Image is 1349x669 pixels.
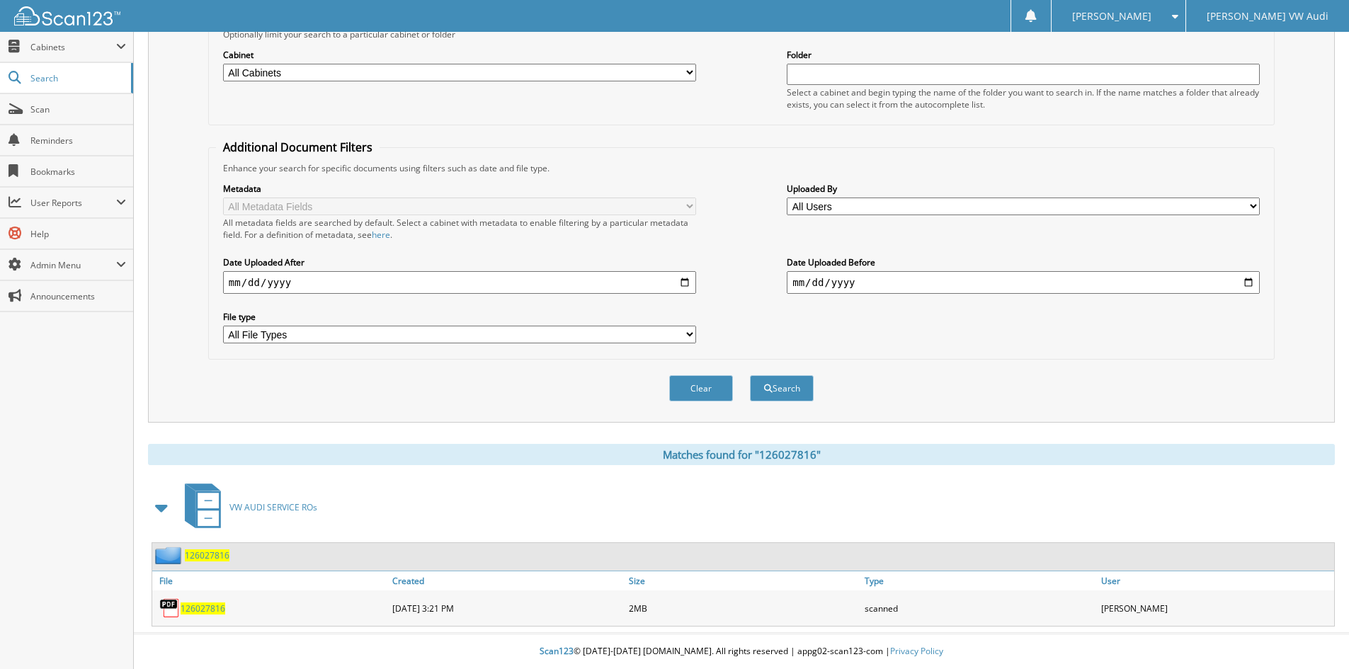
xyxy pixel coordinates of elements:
button: Clear [669,375,733,401]
div: [PERSON_NAME] [1098,594,1334,622]
span: Scan [30,103,126,115]
legend: Additional Document Filters [216,139,380,155]
label: Uploaded By [787,183,1260,195]
div: [DATE] 3:21 PM [389,594,625,622]
span: Scan123 [540,645,574,657]
div: 2MB [625,594,862,622]
span: Search [30,72,124,84]
a: Created [389,571,625,590]
div: scanned [861,594,1098,622]
span: Admin Menu [30,259,116,271]
label: Folder [787,49,1260,61]
div: Select a cabinet and begin typing the name of the folder you want to search in. If the name match... [787,86,1260,110]
a: File [152,571,389,590]
div: © [DATE]-[DATE] [DOMAIN_NAME]. All rights reserved | appg02-scan123-com | [134,634,1349,669]
label: Date Uploaded After [223,256,696,268]
a: Privacy Policy [890,645,943,657]
div: Matches found for "126027816" [148,444,1335,465]
input: end [787,271,1260,294]
a: User [1098,571,1334,590]
a: 126027816 [181,602,225,614]
span: Cabinets [30,41,116,53]
label: Metadata [223,183,696,195]
div: All metadata fields are searched by default. Select a cabinet with metadata to enable filtering b... [223,217,696,241]
iframe: Chat Widget [1278,601,1349,669]
span: Reminders [30,135,126,147]
a: here [372,229,390,241]
button: Search [750,375,814,401]
img: scan123-logo-white.svg [14,6,120,25]
label: File type [223,311,696,323]
span: User Reports [30,197,116,209]
a: Size [625,571,862,590]
div: Enhance your search for specific documents using filters such as date and file type. [216,162,1267,174]
span: VW AUDI SERVICE ROs [229,501,317,513]
a: VW AUDI SERVICE ROs [176,479,317,535]
span: [PERSON_NAME] VW Audi [1207,12,1328,21]
span: [PERSON_NAME] [1072,12,1151,21]
span: Announcements [30,290,126,302]
label: Cabinet [223,49,696,61]
label: Date Uploaded Before [787,256,1260,268]
div: Optionally limit your search to a particular cabinet or folder [216,28,1267,40]
span: Help [30,228,126,240]
a: 126027816 [185,549,229,561]
input: start [223,271,696,294]
img: folder2.png [155,547,185,564]
img: PDF.png [159,597,181,619]
a: Type [861,571,1098,590]
span: Bookmarks [30,166,126,178]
